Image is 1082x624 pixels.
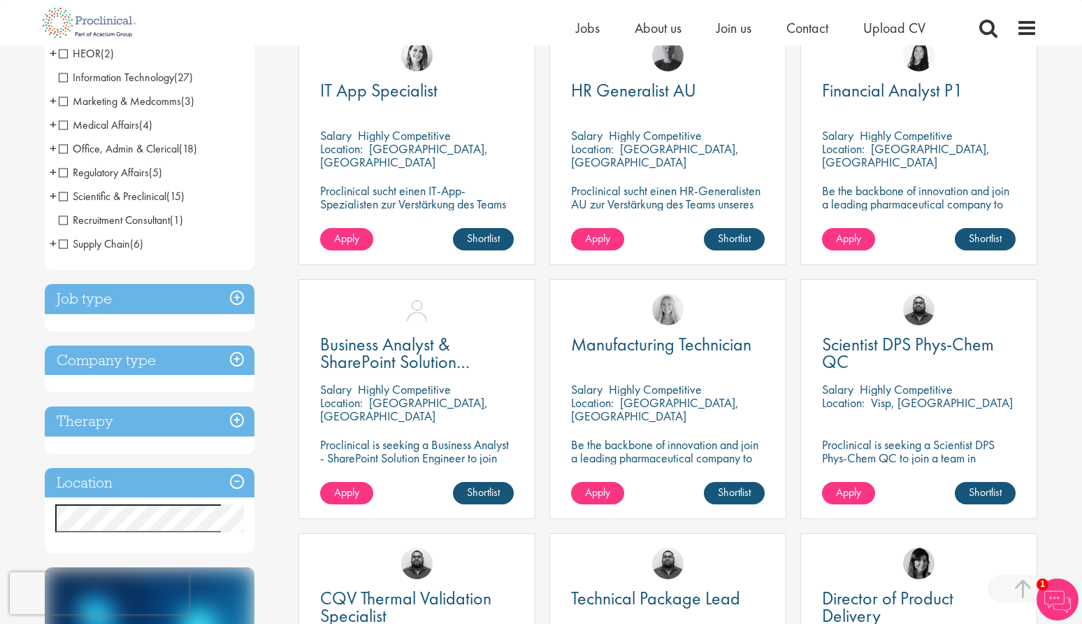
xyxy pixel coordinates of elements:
a: Contact [786,19,828,37]
h3: Job type [45,284,254,314]
span: Scientist DPS Phys-Chem QC [822,332,994,374]
span: Apply [334,485,359,499]
p: Proclinical is seeking a Business Analyst - SharePoint Solution Engineer to join our client for a... [320,438,514,491]
img: Shannon Briggs [652,294,684,325]
span: Regulatory Affairs [59,165,162,180]
span: Recruitment Consultant [59,213,183,227]
p: Highly Competitive [358,381,451,397]
span: Location: [320,141,363,157]
span: (15) [166,189,185,204]
span: + [50,138,57,159]
img: Tesnim Chagklil [903,548,935,579]
span: (1) [170,213,183,227]
a: Shortlist [704,228,765,250]
span: (2) [101,46,114,61]
a: Jobs [576,19,600,37]
span: Supply Chain [59,236,143,251]
span: Regulatory Affairs [59,165,149,180]
span: Upload CV [863,19,925,37]
span: Salary [822,127,853,143]
img: Numhom Sudsok [903,40,935,71]
p: [GEOGRAPHIC_DATA], [GEOGRAPHIC_DATA] [320,141,488,170]
span: Information Technology [59,70,174,85]
span: Salary [571,127,603,143]
span: HEOR [59,46,101,61]
p: [GEOGRAPHIC_DATA], [GEOGRAPHIC_DATA] [822,141,990,170]
p: Highly Competitive [358,127,451,143]
span: Business Analyst & SharePoint Solution Engineer [320,332,470,391]
span: Supply Chain [59,236,130,251]
img: Nur Ergiydiren [401,40,433,71]
p: Proclinical sucht einen IT-App-Spezialisten zur Verstärkung des Teams unseres Kunden in der [GEOG... [320,184,514,237]
span: Apply [836,485,861,499]
a: Business Analyst & SharePoint Solution Engineer [320,336,514,371]
p: [GEOGRAPHIC_DATA], [GEOGRAPHIC_DATA] [320,395,488,424]
span: Location: [571,395,614,411]
span: (4) [139,118,152,132]
p: Highly Competitive [609,127,702,143]
span: HEOR [59,46,114,61]
p: Visp, [GEOGRAPHIC_DATA] [871,395,1013,411]
span: + [50,185,57,206]
span: (27) [174,70,193,85]
span: Salary [320,381,352,397]
span: Join us [716,19,751,37]
span: Recruitment Consultant [59,213,170,227]
a: Shortlist [955,228,1016,250]
a: Apply [571,482,624,504]
a: Scientist DPS Phys-Chem QC [822,336,1016,371]
span: (6) [130,236,143,251]
img: Felix Zimmer [652,40,684,71]
a: Apply [320,482,373,504]
h3: Location [45,468,254,498]
span: Scientific & Preclinical [59,189,185,204]
p: [GEOGRAPHIC_DATA], [GEOGRAPHIC_DATA] [571,395,739,424]
span: + [50,162,57,183]
span: Location: [571,141,614,157]
span: Marketing & Medcomms [59,94,181,108]
span: Office, Admin & Clerical [59,141,179,156]
a: Apply [571,228,624,250]
span: Medical Affairs [59,118,152,132]
a: About us [635,19,681,37]
span: Technical Package Lead [571,586,740,610]
img: Ashley Bennett [903,294,935,325]
h3: Therapy [45,406,254,437]
span: Office, Admin & Clerical [59,141,197,156]
a: Harry Budge [401,294,433,325]
span: IT App Specialist [320,78,438,102]
a: Shortlist [453,482,514,504]
span: + [50,90,57,111]
a: Apply [822,228,875,250]
p: Highly Competitive [860,127,953,143]
img: Ashley Bennett [401,548,433,579]
span: 1 [1037,579,1048,590]
span: HR Generalist AU [571,78,696,102]
span: Location: [822,141,865,157]
span: Marketing & Medcomms [59,94,194,108]
span: Location: [320,395,363,411]
h3: Company type [45,346,254,376]
p: Be the backbone of innovation and join a leading pharmaceutical company to help keep life-changin... [571,438,765,491]
span: Information Technology [59,70,193,85]
span: Apply [836,231,861,246]
a: Apply [822,482,875,504]
span: + [50,114,57,135]
span: (3) [181,94,194,108]
span: Apply [334,231,359,246]
p: Proclinical is seeking a Scientist DPS Phys-Chem QC to join a team in [GEOGRAPHIC_DATA] [822,438,1016,478]
span: Salary [571,381,603,397]
img: Ashley Bennett [652,548,684,579]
